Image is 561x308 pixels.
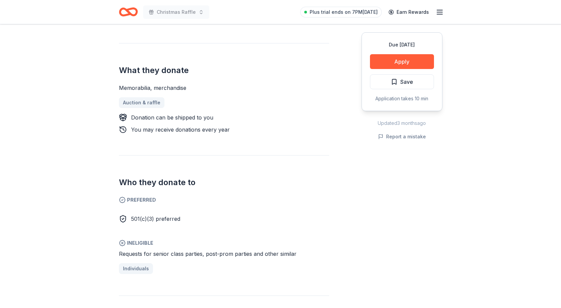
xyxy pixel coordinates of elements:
h2: What they donate [119,65,329,76]
a: Plus trial ends on 7PM[DATE] [300,7,382,18]
span: Save [400,77,413,86]
button: Apply [370,54,434,69]
div: Due [DATE] [370,41,434,49]
div: You may receive donations every year [131,126,230,134]
a: Earn Rewards [384,6,433,18]
span: Christmas Raffle [157,8,196,16]
div: Updated 3 months ago [362,119,442,127]
a: Individuals [119,263,153,274]
button: Report a mistake [378,133,426,141]
span: Preferred [119,196,329,204]
span: 501(c)(3) preferred [131,215,180,222]
a: Home [119,4,138,20]
span: Requests for senior class parties, post-prom parties and other similar [119,250,297,257]
button: Save [370,74,434,89]
a: Auction & raffle [119,97,164,108]
span: Plus trial ends on 7PM[DATE] [310,8,378,16]
span: Ineligible [119,239,329,247]
h2: Who they donate to [119,177,329,188]
span: Individuals [123,265,149,273]
div: Donation can be shipped to you [131,113,213,122]
div: Application takes 10 min [370,95,434,103]
div: Memorabilia, merchandise [119,84,329,92]
button: Christmas Raffle [143,5,209,19]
